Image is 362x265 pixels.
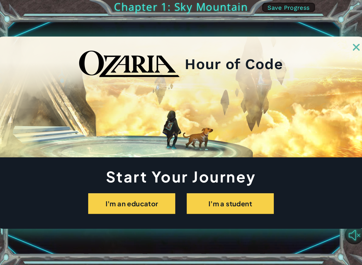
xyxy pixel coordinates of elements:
button: I'm an educator [88,193,175,214]
img: ExitButton_Dusk.png [353,44,360,51]
h2: Hour of Code [185,58,283,70]
button: I'm a student [187,193,274,214]
img: blackOzariaWordmark.png [79,51,180,77]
